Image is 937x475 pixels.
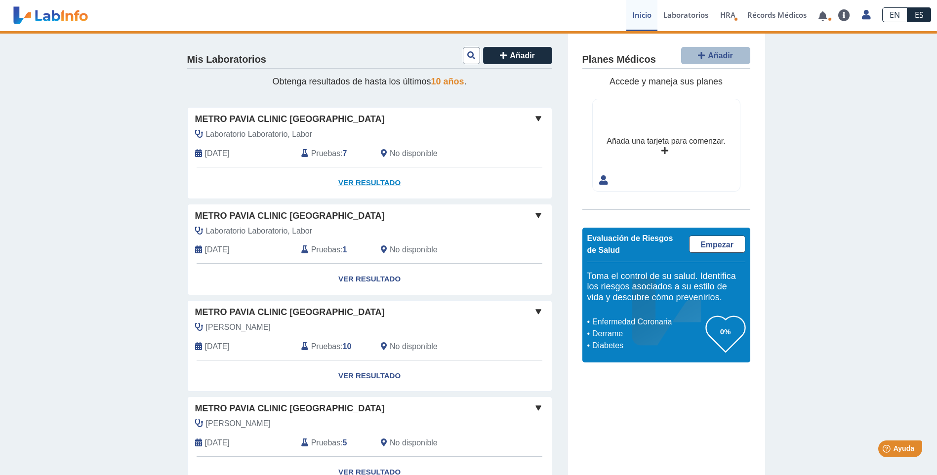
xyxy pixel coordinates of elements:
[849,436,926,464] iframe: Help widget launcher
[720,10,735,20] span: HRA
[390,148,438,159] span: No disponible
[390,244,438,256] span: No disponible
[294,341,373,353] div: :
[390,437,438,449] span: No disponible
[205,437,230,449] span: 2025-01-09
[195,306,385,319] span: Metro Pavia Clinic [GEOGRAPHIC_DATA]
[343,342,352,351] b: 10
[294,244,373,256] div: :
[187,54,266,66] h4: Mis Laboratorios
[195,402,385,415] span: Metro Pavia Clinic [GEOGRAPHIC_DATA]
[689,236,745,253] a: Empezar
[205,148,230,159] span: 2025-08-27
[294,148,373,159] div: :
[882,7,907,22] a: EN
[510,51,535,60] span: Añadir
[195,209,385,223] span: Metro Pavia Clinic [GEOGRAPHIC_DATA]
[587,234,673,254] span: Evaluación de Riesgos de Salud
[483,47,552,64] button: Añadir
[205,341,230,353] span: 2025-04-25
[206,128,313,140] span: Laboratorio Laboratorio, Labor
[311,148,340,159] span: Pruebas
[205,244,230,256] span: 2025-07-21
[311,341,340,353] span: Pruebas
[610,77,723,86] span: Accede y maneja sus planes
[188,360,552,392] a: Ver Resultado
[311,437,340,449] span: Pruebas
[390,341,438,353] span: No disponible
[706,325,745,338] h3: 0%
[343,149,347,158] b: 7
[206,418,271,430] span: Arizmendi, Angel
[206,225,313,237] span: Laboratorio Laboratorio, Labor
[188,167,552,198] a: Ver Resultado
[272,77,466,86] span: Obtenga resultados de hasta los últimos .
[708,51,733,60] span: Añadir
[607,135,725,147] div: Añada una tarjeta para comenzar.
[294,437,373,449] div: :
[590,316,706,328] li: Enfermedad Coronaria
[343,438,347,447] b: 5
[582,54,656,66] h4: Planes Médicos
[311,244,340,256] span: Pruebas
[195,113,385,126] span: Metro Pavia Clinic [GEOGRAPHIC_DATA]
[907,7,931,22] a: ES
[590,328,706,340] li: Derrame
[681,47,750,64] button: Añadir
[188,264,552,295] a: Ver Resultado
[343,245,347,254] b: 1
[700,240,733,249] span: Empezar
[590,340,706,352] li: Diabetes
[206,321,271,333] span: Arizmendi, Angel
[587,271,745,303] h5: Toma el control de su salud. Identifica los riesgos asociados a su estilo de vida y descubre cómo...
[431,77,464,86] span: 10 años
